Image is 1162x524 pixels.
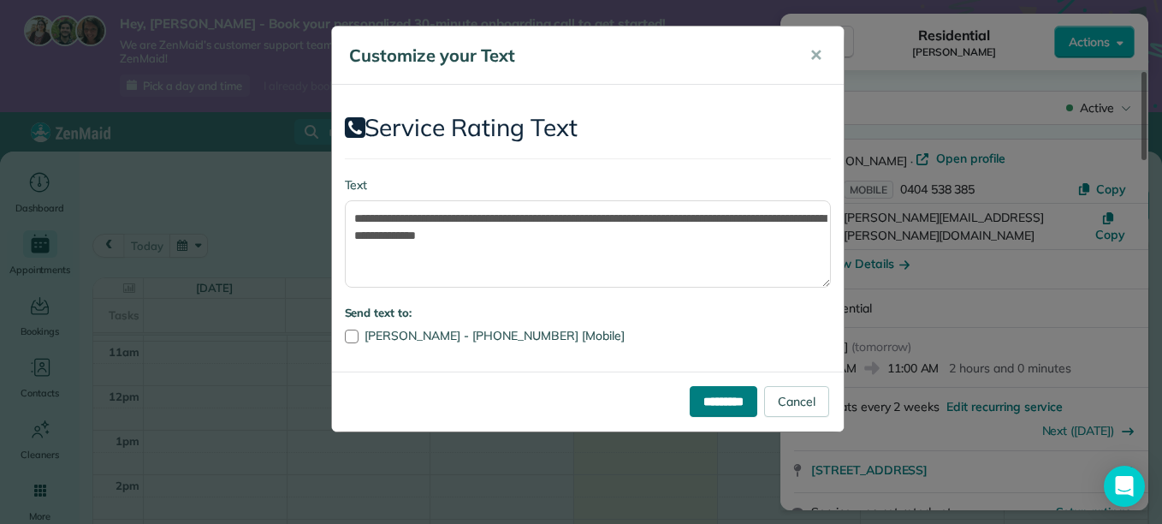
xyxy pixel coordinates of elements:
div: Open Intercom Messenger [1104,466,1145,507]
span: [PERSON_NAME] - [PHONE_NUMBER] [Mobile] [365,328,625,343]
strong: Send text to: [345,306,412,319]
span: ✕ [809,45,822,65]
h5: Customize your Text [349,44,786,68]
a: Cancel [764,386,829,417]
label: Text [345,176,831,194]
h2: Service Rating Text [345,115,831,141]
